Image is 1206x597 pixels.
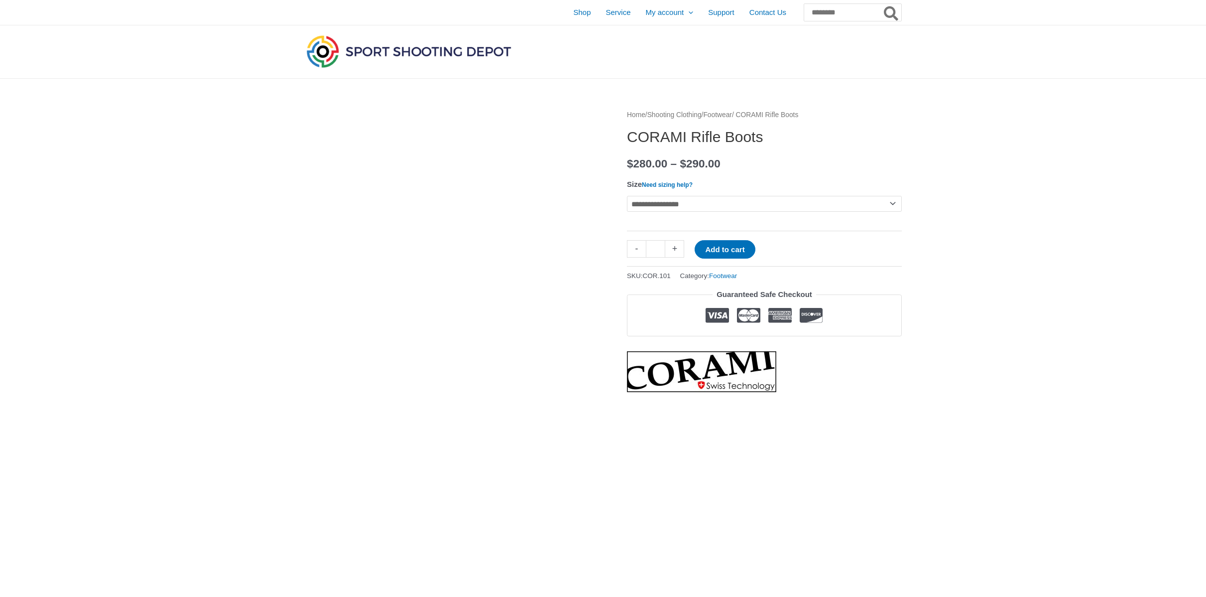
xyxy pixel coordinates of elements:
[627,128,902,146] h1: CORAMI Rifle Boots
[680,157,720,170] bdi: 290.00
[627,109,902,122] nav: Breadcrumb
[627,351,776,392] a: CORAMI
[713,288,816,301] legend: Guaranteed Safe Checkout
[709,272,737,280] a: Footwear
[680,157,686,170] span: $
[304,33,513,70] img: Sport Shooting Depot
[671,157,677,170] span: –
[646,240,665,258] input: Product quantity
[627,157,633,170] span: $
[627,270,671,282] span: SKU:
[627,180,693,188] label: Size
[680,270,737,282] span: Category:
[647,111,702,119] a: Shooting Clothing
[627,111,645,119] a: Home
[665,240,684,258] a: +
[643,272,671,280] span: COR.101
[627,240,646,258] a: -
[627,157,667,170] bdi: 280.00
[642,181,693,188] a: Need sizing help?
[695,240,755,259] button: Add to cart
[882,4,901,21] button: Search
[703,111,732,119] a: Footwear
